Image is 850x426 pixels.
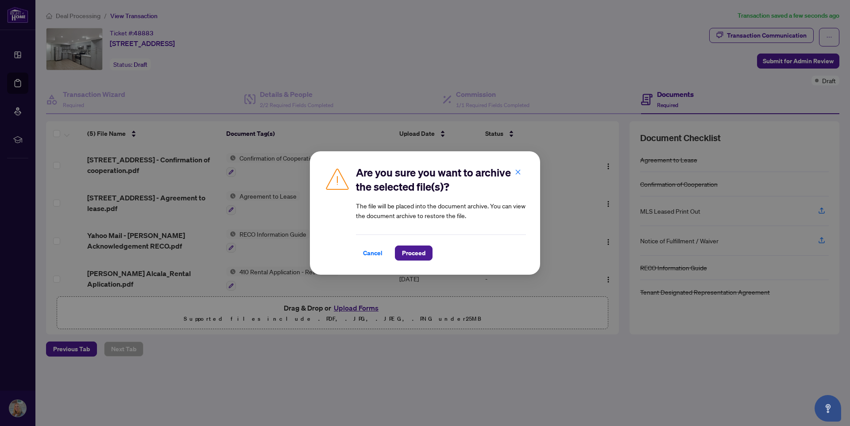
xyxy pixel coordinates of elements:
button: Open asap [815,395,841,422]
article: The file will be placed into the document archive. You can view the document archive to restore t... [356,201,526,220]
span: Cancel [363,246,382,260]
img: Caution Icon [324,165,351,192]
span: Proceed [402,246,425,260]
h2: Are you sure you want to archive the selected file(s)? [356,165,526,194]
span: close [515,169,521,175]
button: Proceed [395,246,433,261]
button: Cancel [356,246,390,261]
